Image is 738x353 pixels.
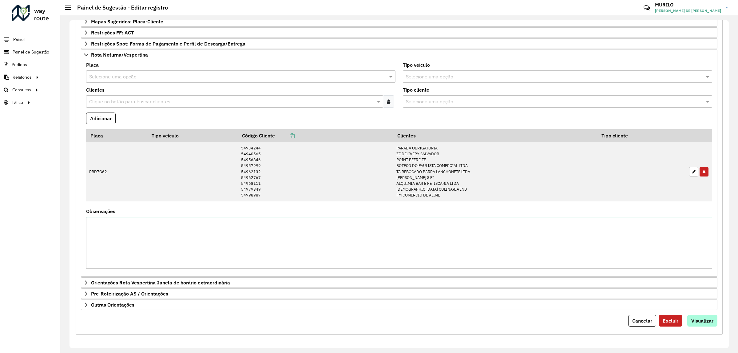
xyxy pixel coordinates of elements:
a: Mapas Sugeridos: Placa-Cliente [81,16,717,27]
td: RBD7G62 [86,142,148,201]
a: Outras Orientações [81,299,717,310]
span: Visualizar [691,318,713,324]
th: Código Cliente [238,129,393,142]
td: PARADA OBRIGATORIA ZE DELIVERY SALVADOR POINT BEER I ZE BOTECO DO PAULISTA COMERCIAL LTDA TA REBO... [393,142,597,201]
span: Excluir [663,318,678,324]
span: Pre-Roteirização AS / Orientações [91,291,168,296]
a: Rota Noturna/Vespertina [81,50,717,60]
span: Painel de Sugestão [13,49,49,55]
span: Restrições FF: ACT [91,30,134,35]
label: Clientes [86,86,105,93]
div: Rota Noturna/Vespertina [81,60,717,277]
span: Relatórios [13,74,32,81]
span: Pedidos [12,61,27,68]
span: Orientações Rota Vespertina Janela de horário extraordinária [91,280,230,285]
a: Copiar [275,133,295,139]
a: Restrições Spot: Forma de Pagamento e Perfil de Descarga/Entrega [81,38,717,49]
span: Outras Orientações [91,302,134,307]
td: 54934244 54940565 54956846 54957999 54962132 54962767 54968111 54979849 54998987 [238,142,393,201]
a: Restrições FF: ACT [81,27,717,38]
a: Pre-Roteirização AS / Orientações [81,288,717,299]
span: Mapas Sugeridos: Placa-Cliente [91,19,163,24]
span: Tático [12,99,23,106]
button: Visualizar [687,315,717,327]
th: Tipo cliente [597,129,686,142]
h3: MURILO [655,2,721,8]
span: [PERSON_NAME] DE [PERSON_NAME] [655,8,721,14]
button: Adicionar [86,113,116,124]
th: Clientes [393,129,597,142]
label: Observações [86,208,115,215]
span: Restrições Spot: Forma de Pagamento e Perfil de Descarga/Entrega [91,41,245,46]
span: Painel [13,36,25,43]
span: Consultas [12,87,31,93]
a: Contato Rápido [640,1,653,14]
button: Cancelar [628,315,656,327]
span: Cancelar [632,318,652,324]
button: Excluir [659,315,682,327]
label: Placa [86,61,99,69]
label: Tipo cliente [403,86,429,93]
th: Placa [86,129,148,142]
th: Tipo veículo [148,129,238,142]
a: Orientações Rota Vespertina Janela de horário extraordinária [81,277,717,288]
label: Tipo veículo [403,61,430,69]
span: Rota Noturna/Vespertina [91,52,148,57]
h2: Painel de Sugestão - Editar registro [71,4,168,11]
